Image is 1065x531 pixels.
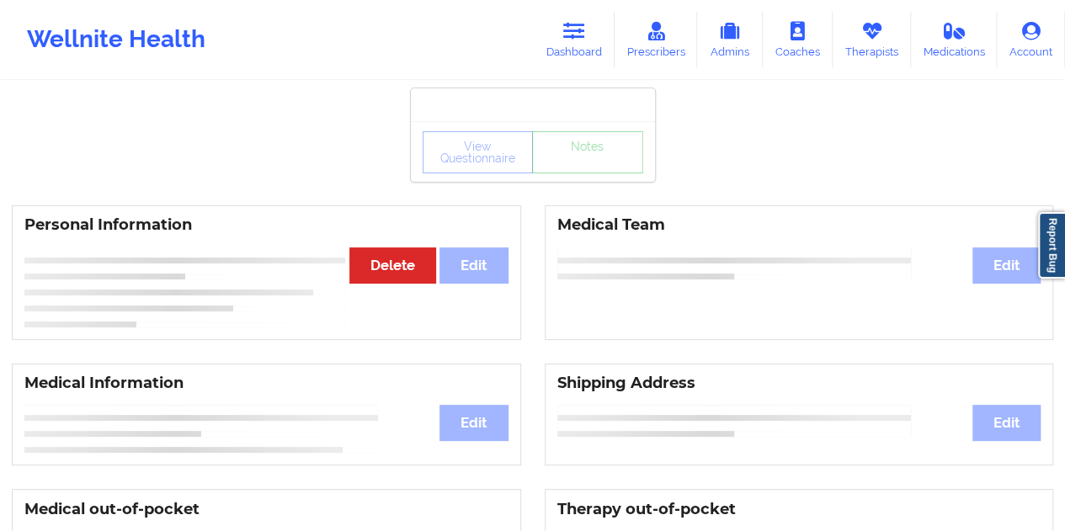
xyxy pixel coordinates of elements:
a: Admins [697,12,763,67]
h3: Therapy out-of-pocket [557,500,1041,519]
a: Prescribers [615,12,698,67]
a: Therapists [833,12,911,67]
a: Medications [911,12,998,67]
button: Delete [349,247,436,284]
a: Dashboard [534,12,615,67]
h3: Medical Information [24,374,509,393]
a: Report Bug [1038,212,1065,279]
a: Coaches [763,12,833,67]
a: Account [997,12,1065,67]
h3: Shipping Address [557,374,1041,393]
h3: Personal Information [24,215,509,235]
h3: Medical Team [557,215,1041,235]
h3: Medical out-of-pocket [24,500,509,519]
